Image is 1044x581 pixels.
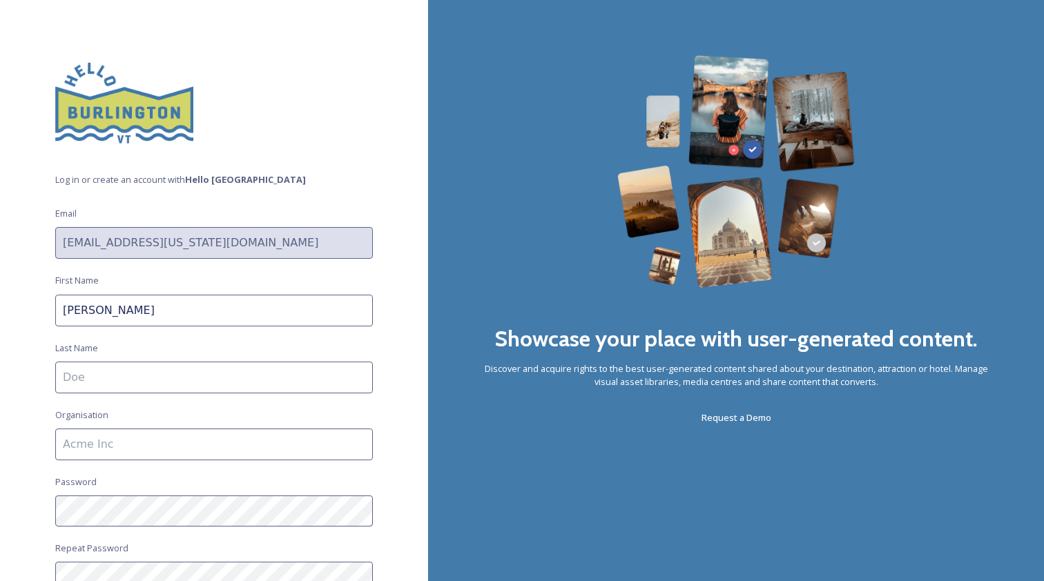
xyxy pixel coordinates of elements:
[185,173,306,186] strong: Hello [GEOGRAPHIC_DATA]
[55,542,128,555] span: Repeat Password
[55,295,373,326] input: John
[55,475,97,489] span: Password
[55,342,98,355] span: Last Name
[55,362,373,393] input: Doe
[55,55,193,152] img: Hello-Burlington.jpg
[55,207,77,220] span: Email
[55,227,373,259] input: john.doe@snapsea.io
[55,274,99,287] span: First Name
[483,362,989,388] span: Discover and acquire rights to the best user-generated content shared about your destination, att...
[702,409,771,426] a: Request a Demo
[494,322,978,355] h2: Showcase your place with user-generated content.
[55,429,373,460] input: Acme Inc
[55,173,373,186] span: Log in or create an account with
[617,55,855,288] img: 63b42ca75bacad526042e722_Group%20154-p-800.png
[55,408,108,422] span: Organisation
[702,411,771,424] span: Request a Demo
